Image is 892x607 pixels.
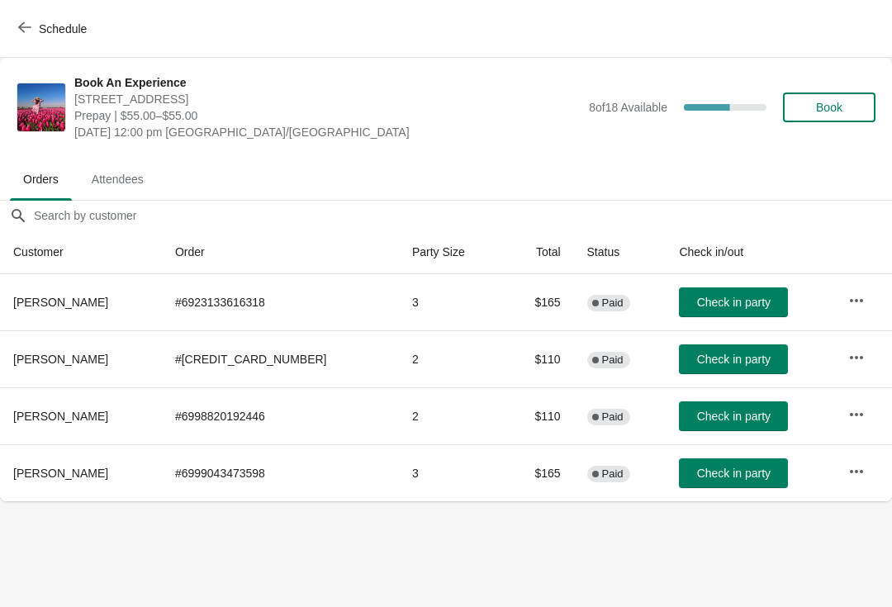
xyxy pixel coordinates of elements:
[504,274,573,330] td: $165
[589,101,667,114] span: 8 of 18 Available
[697,467,771,480] span: Check in party
[399,387,505,444] td: 2
[399,330,505,387] td: 2
[78,164,157,194] span: Attendees
[162,274,399,330] td: # 6923133616318
[697,296,771,309] span: Check in party
[399,274,505,330] td: 3
[679,401,788,431] button: Check in party
[602,296,624,310] span: Paid
[504,330,573,387] td: $110
[13,353,108,366] span: [PERSON_NAME]
[74,107,581,124] span: Prepay | $55.00–$55.00
[666,230,834,274] th: Check in/out
[8,14,100,44] button: Schedule
[13,410,108,423] span: [PERSON_NAME]
[74,74,581,91] span: Book An Experience
[10,164,72,194] span: Orders
[74,124,581,140] span: [DATE] 12:00 pm [GEOGRAPHIC_DATA]/[GEOGRAPHIC_DATA]
[697,353,771,366] span: Check in party
[679,344,788,374] button: Check in party
[162,330,399,387] td: # [CREDIT_CARD_NUMBER]
[504,230,573,274] th: Total
[504,387,573,444] td: $110
[602,410,624,424] span: Paid
[679,287,788,317] button: Check in party
[162,444,399,501] td: # 6999043473598
[574,230,667,274] th: Status
[697,410,771,423] span: Check in party
[504,444,573,501] td: $165
[39,22,87,36] span: Schedule
[816,101,842,114] span: Book
[17,83,65,131] img: Book An Experience
[602,353,624,367] span: Paid
[162,230,399,274] th: Order
[783,92,875,122] button: Book
[602,467,624,481] span: Paid
[13,296,108,309] span: [PERSON_NAME]
[13,467,108,480] span: [PERSON_NAME]
[162,387,399,444] td: # 6998820192446
[74,91,581,107] span: [STREET_ADDRESS]
[399,230,505,274] th: Party Size
[679,458,788,488] button: Check in party
[33,201,892,230] input: Search by customer
[399,444,505,501] td: 3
